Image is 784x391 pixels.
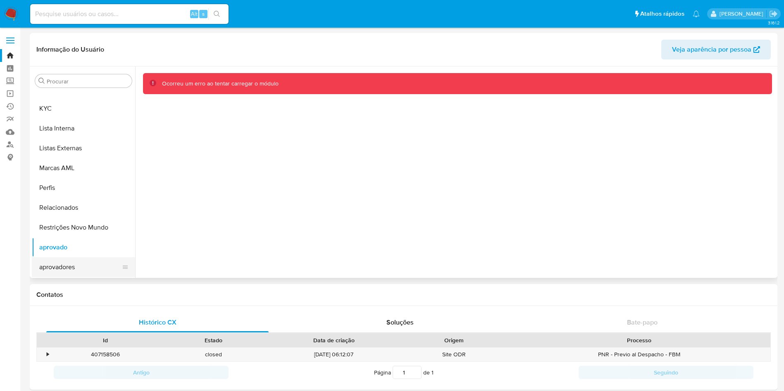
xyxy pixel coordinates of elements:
[165,336,262,344] div: Estado
[514,336,765,344] div: Processo
[32,158,135,178] button: Marcas AML
[769,9,778,18] a: Sair
[30,9,229,19] input: Pesquise usuários ou casos...
[32,237,135,257] button: aprovado
[400,348,508,361] div: Site ODR
[38,78,45,84] button: Procurar
[672,40,751,59] span: Veja aparência por pessoa
[36,291,771,299] h1: Contatos
[139,318,176,327] span: Histórico CX
[32,178,135,198] button: Perfis
[57,336,154,344] div: Id
[386,318,414,327] span: Soluções
[720,10,766,18] p: magno.ferreira@mercadopago.com.br
[508,348,770,361] div: PNR - Previo al Despacho - FBM
[661,40,771,59] button: Veja aparência por pessoa
[32,99,135,118] button: KYC
[202,10,205,18] span: s
[579,366,753,379] button: Seguindo
[431,368,434,377] span: 1
[32,257,129,277] button: aprovadores
[208,8,225,20] button: search-icon
[32,138,135,158] button: Listas Externas
[268,348,400,361] div: [DATE] 06:12:07
[274,336,394,344] div: Data de criação
[32,118,135,138] button: Lista Interna
[406,336,503,344] div: Origem
[47,351,49,358] div: •
[36,45,104,54] h1: Informação do Usuário
[640,9,684,18] span: Atalhos rápidos
[54,366,229,379] button: Antigo
[51,348,160,361] div: 407158506
[191,10,198,18] span: Alt
[693,10,700,17] a: Notificações
[160,348,268,361] div: closed
[162,80,279,88] div: Ocorreu um erro ao tentar carregar o módulo
[627,318,658,327] span: Bate-papo
[47,78,129,85] input: Procurar
[32,218,135,237] button: Restrições Novo Mundo
[374,366,434,379] span: Página de
[32,198,135,218] button: Relacionados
